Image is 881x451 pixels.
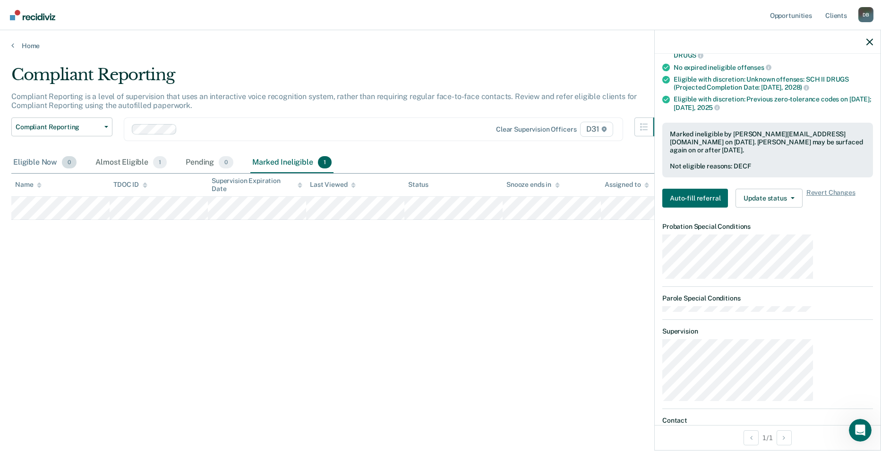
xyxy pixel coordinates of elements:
span: 0 [219,156,233,168]
div: Status [408,181,428,189]
dt: Probation Special Conditions [662,223,873,231]
div: Assigned to [605,181,649,189]
div: D B [858,7,873,22]
div: 1 / 1 [655,425,881,450]
dt: Contact [662,417,873,425]
dt: Parole Special Conditions [662,294,873,302]
div: Pending [184,152,235,173]
button: Previous Opportunity [744,430,759,445]
span: 1 [318,156,332,168]
a: Home [11,42,870,50]
span: 0 [62,156,77,168]
div: TDOC ID [113,181,147,189]
button: Auto-fill referral [662,189,728,208]
div: Supervision Expiration Date [212,177,302,193]
div: Snooze ends in [506,181,560,189]
div: Name [15,181,42,189]
p: Compliant Reporting is a level of supervision that uses an interactive voice recognition system, ... [11,92,637,110]
div: Eligible with discretion: Previous zero-tolerance codes on [DATE]; [DATE], [674,95,873,111]
div: Not eligible reasons: DECF [670,162,865,170]
button: Profile dropdown button [858,7,873,22]
span: 2025 [697,104,720,111]
span: DRUGS [674,51,703,59]
span: offenses [737,64,771,71]
button: Next Opportunity [777,430,792,445]
div: Almost Eligible [94,152,169,173]
span: 2028) [785,84,809,91]
div: Eligible with discretion: Unknown offenses: SCH II DRUGS (Projected Completion Date: [DATE], [674,75,873,92]
dt: Supervision [662,327,873,335]
iframe: Intercom live chat [849,419,872,442]
div: Marked Ineligible [250,152,334,173]
span: D31 [580,122,613,137]
div: No expired ineligible [674,63,873,72]
div: Clear supervision officers [496,125,576,134]
a: Navigate to form link [662,189,732,208]
span: 1 [153,156,167,168]
span: Revert Changes [806,189,855,208]
div: Eligible Now [11,152,78,173]
div: Last Viewed [310,181,356,189]
button: Update status [736,189,802,208]
img: Recidiviz [10,10,55,20]
div: Marked ineligible by [PERSON_NAME][EMAIL_ADDRESS][DOMAIN_NAME] on [DATE]. [PERSON_NAME] may be su... [670,130,865,154]
div: Compliant Reporting [11,65,672,92]
span: Compliant Reporting [16,123,101,131]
